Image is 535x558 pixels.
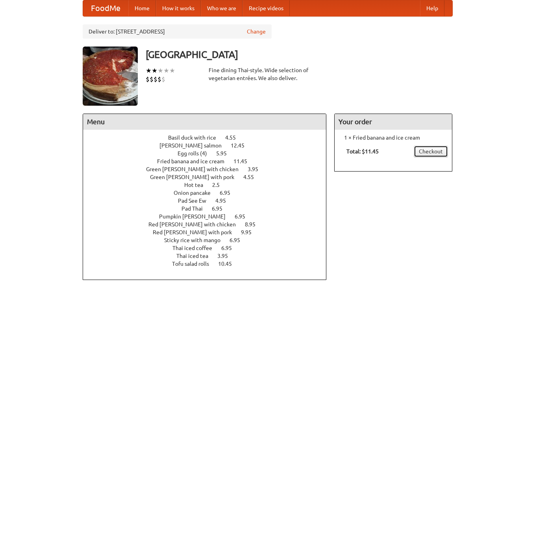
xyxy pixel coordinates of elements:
[178,198,214,204] span: Pad See Ew
[83,0,128,16] a: FoodMe
[221,245,240,251] span: 6.95
[172,261,217,267] span: Tofu salad rolls
[157,75,161,84] li: $
[230,237,248,243] span: 6.95
[178,150,241,157] a: Egg rolls (4) 5.95
[201,0,243,16] a: Who we are
[146,66,152,75] li: ★
[172,245,220,251] span: Thai iced coffee
[148,221,270,228] a: Red [PERSON_NAME] with chicken 8.95
[220,190,238,196] span: 6.95
[212,182,228,188] span: 2.5
[241,229,259,235] span: 9.95
[420,0,444,16] a: Help
[243,0,290,16] a: Recipe videos
[146,47,453,62] h3: [GEOGRAPHIC_DATA]
[146,166,273,172] a: Green [PERSON_NAME] with chicken 3.95
[346,148,379,155] b: Total: $11.45
[184,182,211,188] span: Hot tea
[168,134,224,141] span: Basil duck with rice
[159,142,259,149] a: [PERSON_NAME] salmon 12.45
[159,142,230,149] span: [PERSON_NAME] salmon
[172,245,246,251] a: Thai iced coffee 6.95
[156,0,201,16] a: How it works
[176,253,216,259] span: Thai iced tea
[83,24,272,39] div: Deliver to: [STREET_ADDRESS]
[209,66,327,82] div: Fine dining Thai-style. Wide selection of vegetarian entrées. We also deliver.
[225,134,244,141] span: 4.55
[168,134,250,141] a: Basil duck with rice 4.55
[148,221,244,228] span: Red [PERSON_NAME] with chicken
[150,174,242,180] span: Green [PERSON_NAME] with pork
[176,253,243,259] a: Thai iced tea 3.95
[146,166,246,172] span: Green [PERSON_NAME] with chicken
[216,150,235,157] span: 5.95
[169,66,175,75] li: ★
[159,213,233,220] span: Pumpkin [PERSON_NAME]
[181,205,211,212] span: Pad Thai
[215,198,234,204] span: 4.95
[157,158,232,164] span: Fried banana and ice cream
[247,28,266,35] a: Change
[146,75,150,84] li: $
[83,47,138,106] img: angular.jpg
[174,190,245,196] a: Onion pancake 6.95
[248,166,266,172] span: 3.95
[164,237,255,243] a: Sticky rice with mango 6.95
[157,158,262,164] a: Fried banana and ice cream 11.45
[339,134,448,142] li: 1 × Fried banana and ice cream
[172,261,246,267] a: Tofu salad rolls 10.45
[181,205,237,212] a: Pad Thai 6.95
[153,229,266,235] a: Red [PERSON_NAME] with pork 9.95
[243,174,262,180] span: 4.55
[163,66,169,75] li: ★
[217,253,236,259] span: 3.95
[231,142,252,149] span: 12.45
[128,0,156,16] a: Home
[83,114,326,130] h4: Menu
[153,229,240,235] span: Red [PERSON_NAME] with pork
[159,213,260,220] a: Pumpkin [PERSON_NAME] 6.95
[335,114,452,130] h4: Your order
[178,150,215,157] span: Egg rolls (4)
[157,66,163,75] li: ★
[245,221,263,228] span: 8.95
[233,158,255,164] span: 11.45
[212,205,230,212] span: 6.95
[184,182,234,188] a: Hot tea 2.5
[235,213,253,220] span: 6.95
[174,190,218,196] span: Onion pancake
[152,66,157,75] li: ★
[161,75,165,84] li: $
[150,174,268,180] a: Green [PERSON_NAME] with pork 4.55
[218,261,240,267] span: 10.45
[154,75,157,84] li: $
[150,75,154,84] li: $
[178,198,241,204] a: Pad See Ew 4.95
[414,146,448,157] a: Checkout
[164,237,228,243] span: Sticky rice with mango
